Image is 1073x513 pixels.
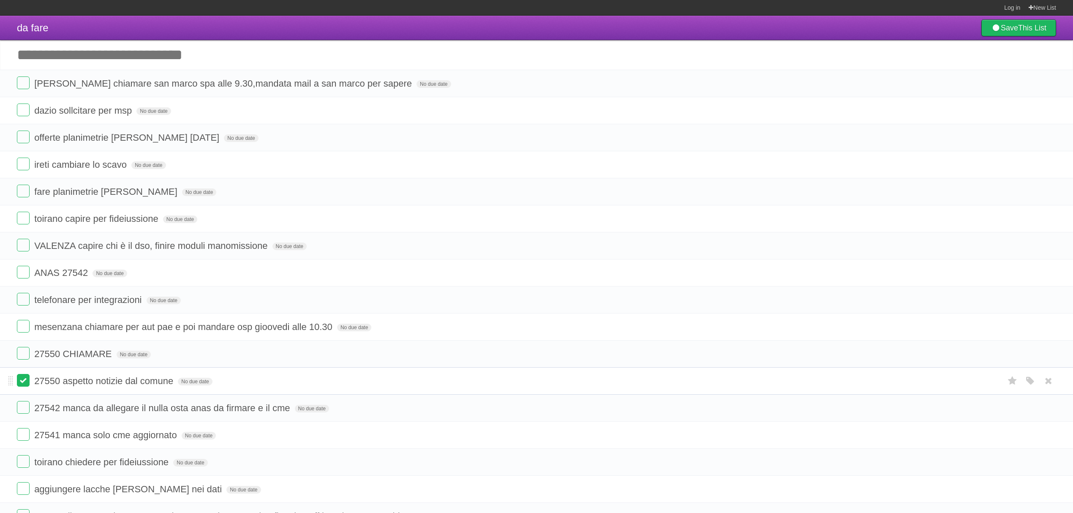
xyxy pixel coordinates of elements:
[17,482,30,495] label: Done
[93,270,127,277] span: No due date
[34,240,270,251] span: VALENZA capire chi è il dso, finire moduli manomissione
[131,161,166,169] span: No due date
[17,158,30,170] label: Done
[136,107,171,115] span: No due date
[224,134,258,142] span: No due date
[34,484,224,494] span: aggiungere lacche [PERSON_NAME] nei dati
[34,376,175,386] span: 27550 aspetto notizie dal comune
[34,78,414,89] span: [PERSON_NAME] chiamare san marco spa alle 9.30,mandata mail a san marco per sapere
[17,455,30,468] label: Done
[34,295,144,305] span: telefonare per integrazioni
[17,185,30,197] label: Done
[17,320,30,333] label: Done
[17,239,30,251] label: Done
[17,374,30,387] label: Done
[34,349,114,359] span: 27550 CHIAMARE
[17,104,30,116] label: Done
[981,19,1056,36] a: SaveThis List
[226,486,261,494] span: No due date
[182,188,216,196] span: No due date
[34,430,179,440] span: 27541 manca solo cme aggiornato
[34,403,292,413] span: 27542 manca da allegare il nulla osta anas da firmare e il cme
[182,432,216,439] span: No due date
[17,76,30,89] label: Done
[34,159,129,170] span: ireti cambiare lo scavo
[173,459,207,467] span: No due date
[17,428,30,441] label: Done
[34,457,171,467] span: toirano chiedere per fideiussione
[17,212,30,224] label: Done
[178,378,212,385] span: No due date
[34,322,335,332] span: mesenzana chiamare per aut pae e poi mandare osp gioovedi alle 10.30
[117,351,151,358] span: No due date
[163,216,197,223] span: No due date
[34,132,221,143] span: offerte planimetrie [PERSON_NAME] [DATE]
[34,267,90,278] span: ANAS 27542
[17,347,30,360] label: Done
[17,293,30,306] label: Done
[295,405,329,412] span: No due date
[17,401,30,414] label: Done
[417,80,451,88] span: No due date
[337,324,371,331] span: No due date
[34,213,161,224] span: toirano capire per fideiussione
[147,297,181,304] span: No due date
[34,105,134,116] span: dazio sollcitare per msp
[272,243,307,250] span: No due date
[17,22,49,33] span: da fare
[1005,374,1021,388] label: Star task
[17,131,30,143] label: Done
[17,266,30,278] label: Done
[1018,24,1046,32] b: This List
[34,186,180,197] span: fare planimetrie [PERSON_NAME]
